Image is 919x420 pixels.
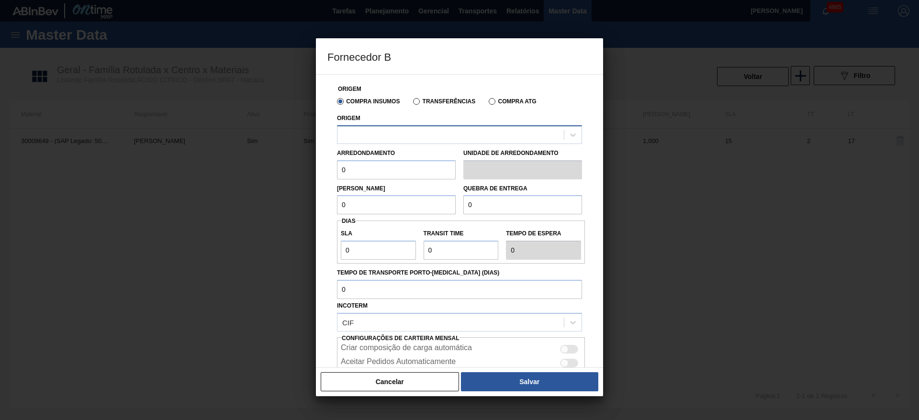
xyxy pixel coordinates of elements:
[424,227,499,241] label: Transit Time
[337,185,385,192] label: [PERSON_NAME]
[341,343,472,355] label: Criar composição de carga automática
[413,98,475,105] label: Transferências
[337,355,585,369] div: Essa configuração habilita aceite automático do pedido do lado do fornecedor
[337,266,582,280] label: Tempo de Transporte Porto-[MEDICAL_DATA] (dias)
[489,98,536,105] label: Compra ATG
[337,302,368,309] label: Incoterm
[506,227,581,241] label: Tempo de espera
[341,227,416,241] label: SLA
[461,372,598,391] button: Salvar
[341,357,456,369] label: Aceitar Pedidos Automaticamente
[342,318,354,326] div: CIF
[463,146,582,160] label: Unidade de arredondamento
[337,150,395,156] label: Arredondamento
[463,185,527,192] label: Quebra de entrega
[337,115,360,122] label: Origem
[342,218,356,224] span: Dias
[342,335,459,342] span: Configurações de Carteira Mensal
[337,98,400,105] label: Compra Insumos
[337,341,585,355] div: Essa configuração habilita a criação automática de composição de carga do lado do fornecedor caso...
[321,372,459,391] button: Cancelar
[316,38,603,75] h3: Fornecedor B
[338,86,361,92] label: Origem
